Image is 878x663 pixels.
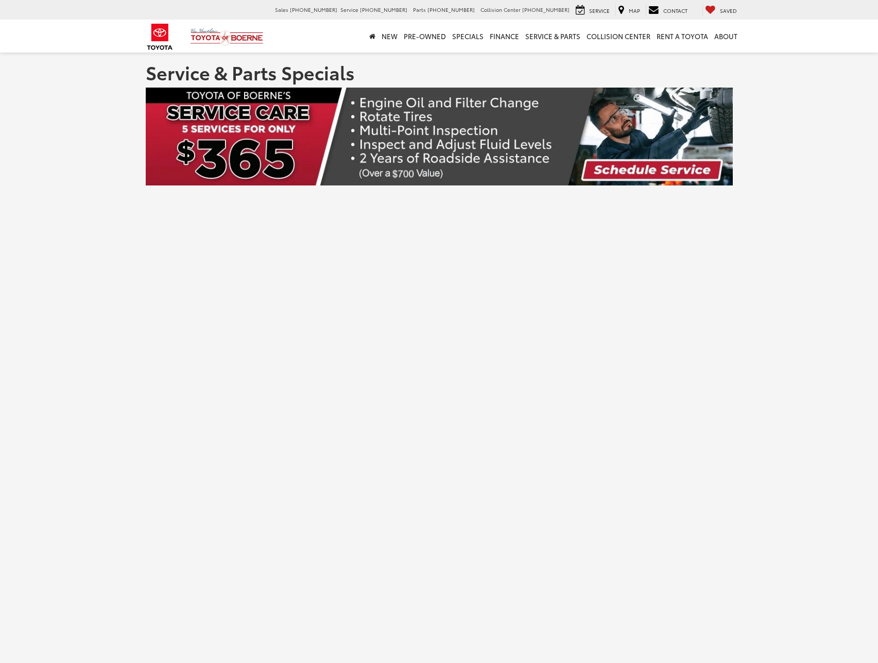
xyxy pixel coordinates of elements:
[646,5,690,16] a: Contact
[366,20,378,53] a: Home
[522,20,583,53] a: Service & Parts: Opens in a new tab
[653,20,711,53] a: Rent a Toyota
[146,62,733,82] h1: Service & Parts Specials
[615,5,643,16] a: Map
[711,20,741,53] a: About
[146,88,733,185] img: New Service Care Banner
[427,6,475,13] span: [PHONE_NUMBER]
[378,20,401,53] a: New
[702,5,739,16] a: My Saved Vehicles
[487,20,522,53] a: Finance
[629,7,640,14] span: Map
[190,28,264,46] img: Vic Vaughan Toyota of Boerne
[522,6,570,13] span: [PHONE_NUMBER]
[360,6,407,13] span: [PHONE_NUMBER]
[663,7,687,14] span: Contact
[290,6,337,13] span: [PHONE_NUMBER]
[589,7,610,14] span: Service
[449,20,487,53] a: Specials
[141,20,179,54] img: Toyota
[401,20,449,53] a: Pre-Owned
[480,6,521,13] span: Collision Center
[413,6,426,13] span: Parts
[340,6,358,13] span: Service
[720,7,737,14] span: Saved
[275,6,288,13] span: Sales
[583,20,653,53] a: Collision Center
[573,5,612,16] a: Service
